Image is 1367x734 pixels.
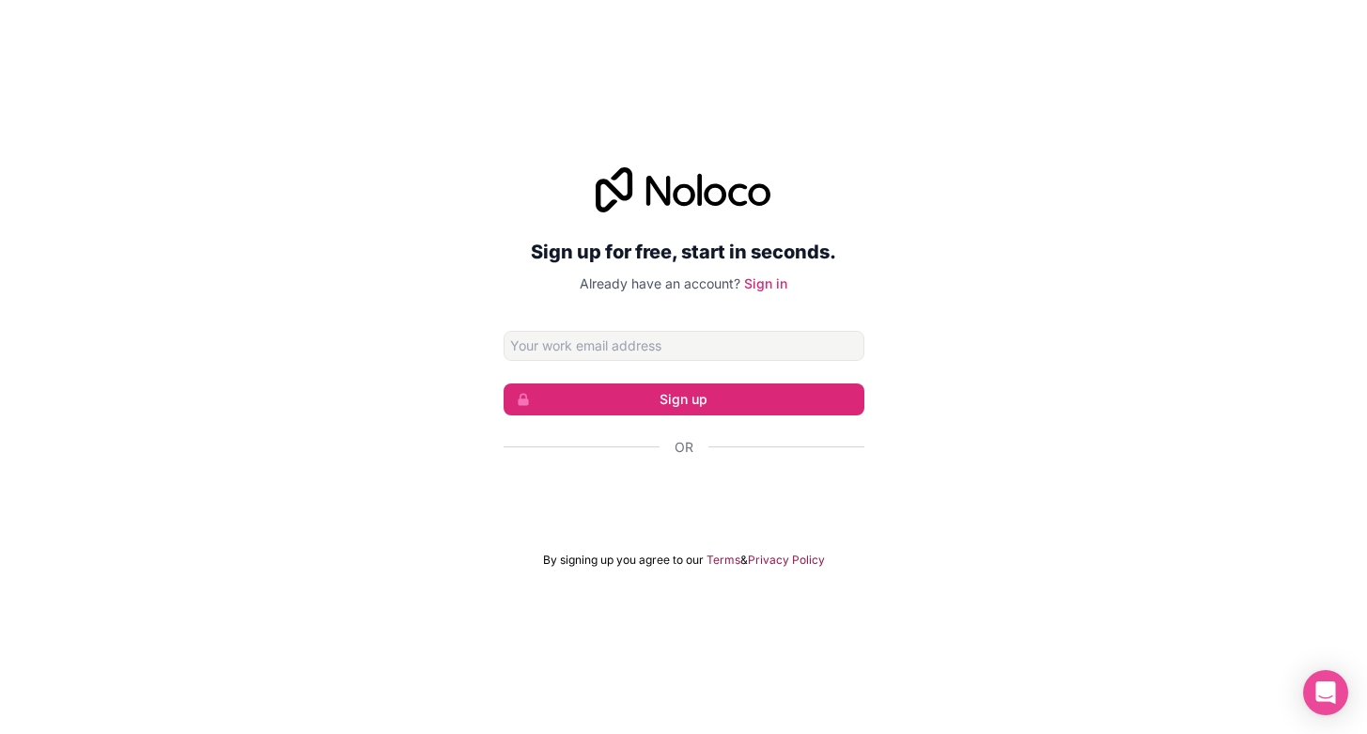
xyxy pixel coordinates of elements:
input: Email address [504,331,864,361]
h2: Sign up for free, start in seconds. [504,235,864,269]
span: Or [675,438,693,457]
div: Open Intercom Messenger [1303,670,1348,715]
span: Already have an account? [580,275,740,291]
a: Privacy Policy [748,553,825,568]
span: & [740,553,748,568]
span: By signing up you agree to our [543,553,704,568]
iframe: Sign in with Google Button [494,477,874,519]
a: Sign in [744,275,787,291]
button: Sign up [504,383,864,415]
a: Terms [707,553,740,568]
